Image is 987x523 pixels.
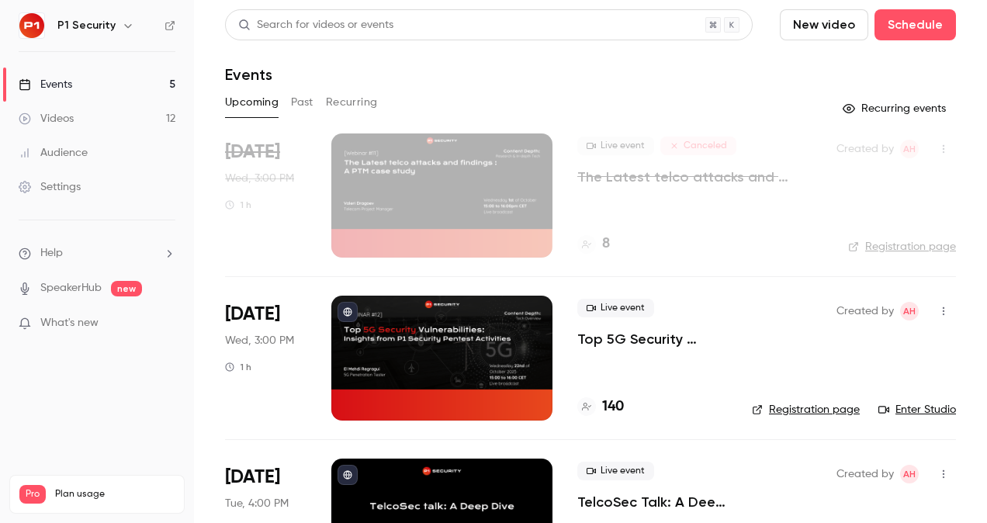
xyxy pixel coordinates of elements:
[57,18,116,33] h6: P1 Security
[225,171,294,186] span: Wed, 3:00 PM
[225,133,306,258] div: Oct 1 Wed, 3:00 PM (Europe/Paris)
[19,13,44,38] img: P1 Security
[238,17,393,33] div: Search for videos or events
[900,140,919,158] span: Amine Hayad
[19,77,72,92] div: Events
[55,488,175,500] span: Plan usage
[577,462,654,480] span: Live event
[291,90,313,115] button: Past
[19,179,81,195] div: Settings
[836,96,956,121] button: Recurring events
[225,302,280,327] span: [DATE]
[900,465,919,483] span: Amine Hayad
[225,465,280,490] span: [DATE]
[225,65,272,84] h1: Events
[903,465,916,483] span: AH
[19,111,74,126] div: Videos
[660,137,736,155] span: Canceled
[577,299,654,317] span: Live event
[225,496,289,511] span: Tue, 4:00 PM
[111,281,142,296] span: new
[903,302,916,320] span: AH
[225,296,306,420] div: Oct 22 Wed, 3:00 PM (Europe/Paris)
[40,245,63,261] span: Help
[836,302,894,320] span: Created by
[157,317,175,331] iframe: Noticeable Trigger
[577,234,610,255] a: 8
[577,493,727,511] a: TelcoSec Talk: A Deep Dive
[40,280,102,296] a: SpeakerHub
[836,465,894,483] span: Created by
[326,90,378,115] button: Recurring
[602,397,624,417] h4: 140
[602,234,610,255] h4: 8
[225,199,251,211] div: 1 h
[752,402,860,417] a: Registration page
[19,485,46,504] span: Pro
[19,145,88,161] div: Audience
[225,140,280,165] span: [DATE]
[878,402,956,417] a: Enter Studio
[874,9,956,40] button: Schedule
[577,137,654,155] span: Live event
[900,302,919,320] span: Amine Hayad
[836,140,894,158] span: Created by
[577,330,727,348] a: Top 5G Security Vulnerabilities: Insights from P1 Security Pentest Activities
[40,315,99,331] span: What's new
[225,90,279,115] button: Upcoming
[225,333,294,348] span: Wed, 3:00 PM
[577,168,812,186] a: The Latest telco attacks and findings : A PTM case study
[903,140,916,158] span: AH
[19,245,175,261] li: help-dropdown-opener
[225,361,251,373] div: 1 h
[848,239,956,255] a: Registration page
[780,9,868,40] button: New video
[577,397,624,417] a: 140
